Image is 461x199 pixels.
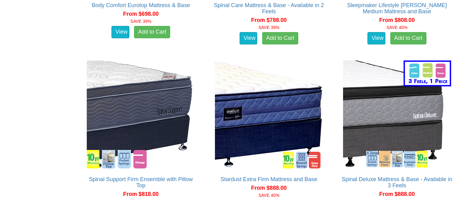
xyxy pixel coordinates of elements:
a: Add to Cart [134,26,170,38]
a: Add to Cart [390,32,426,44]
font: SAVE 39% [258,25,279,30]
font: SAVE 40% [258,193,279,198]
a: View [367,32,385,44]
span: From $888.00 [379,191,415,197]
span: From $808.00 [379,17,415,23]
font: SAVE 40% [387,25,408,30]
a: View [240,32,258,44]
a: View [111,26,129,38]
font: SAVE 39% [130,19,151,24]
span: From $888.00 [251,185,287,191]
span: From $698.00 [123,11,159,17]
a: Spinal Deluxe Mattress & Base - Available in 3 Feels [342,176,452,189]
a: Sleepmaker Lifestyle [PERSON_NAME] Medium Mattress and Base [347,2,447,15]
a: Spinal Support Firm Ensemble with Pillow Top [89,176,193,189]
a: Body Comfort Eurotop Mattress & Base [92,2,190,8]
a: Spinal Care Mattress & Base - Available in 2 Feels [214,2,324,15]
span: From $788.00 [251,17,287,23]
img: Spinal Deluxe Mattress & Base - Available in 3 Feels [342,59,453,170]
span: From $818.00 [123,191,159,197]
a: Stardust Extra Firm Mattress and Base [220,176,317,182]
a: Add to Cart [262,32,298,44]
img: Stardust Extra Firm Mattress and Base [213,59,325,170]
img: Spinal Support Firm Ensemble with Pillow Top [85,59,196,170]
